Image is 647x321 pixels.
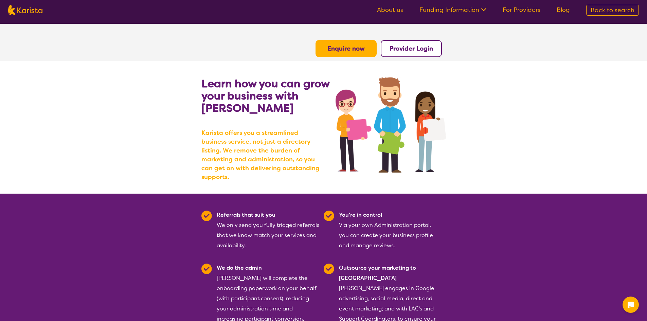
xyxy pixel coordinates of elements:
[591,6,634,14] span: Back to search
[217,211,275,218] b: Referrals that suit you
[217,210,320,251] div: We only send you fully triaged referrals that we know match your services and availability.
[8,5,42,15] img: Karista logo
[381,40,442,57] button: Provider Login
[390,44,433,53] a: Provider Login
[201,76,329,115] b: Learn how you can grow your business with [PERSON_NAME]
[217,264,262,271] b: We do the admin
[419,6,486,14] a: Funding Information
[336,77,446,173] img: grow your business with Karista
[503,6,540,14] a: For Providers
[557,6,570,14] a: Blog
[339,211,382,218] b: You're in control
[377,6,403,14] a: About us
[339,210,442,251] div: Via your own Administration portal, you can create your business profile and manage reviews.
[324,211,334,221] img: Tick
[201,128,324,181] b: Karista offers you a streamlined business service, not just a directory listing. We remove the bu...
[324,264,334,274] img: Tick
[586,5,639,16] a: Back to search
[316,40,377,57] button: Enquire now
[201,264,212,274] img: Tick
[201,211,212,221] img: Tick
[327,44,365,53] a: Enquire now
[339,264,416,282] b: Outsource your marketing to [GEOGRAPHIC_DATA]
